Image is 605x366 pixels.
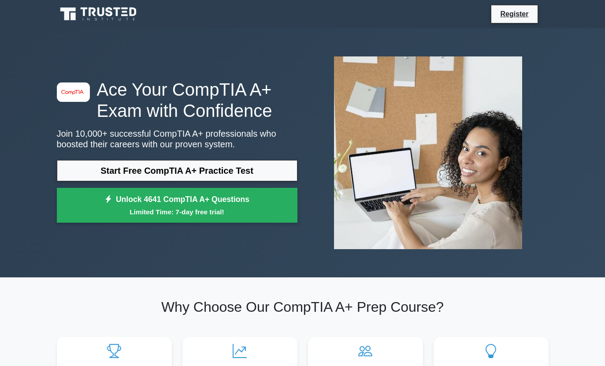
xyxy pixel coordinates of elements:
[57,188,297,223] a: Unlock 4641 CompTIA A+ QuestionsLimited Time: 7-day free trial!
[57,299,549,315] h2: Why Choose Our CompTIA A+ Prep Course?
[495,8,534,19] a: Register
[68,207,286,217] small: Limited Time: 7-day free trial!
[57,79,297,121] h1: Ace Your CompTIA A+ Exam with Confidence
[57,128,297,149] p: Join 10,000+ successful CompTIA A+ professionals who boosted their careers with our proven system.
[57,160,297,181] a: Start Free CompTIA A+ Practice Test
